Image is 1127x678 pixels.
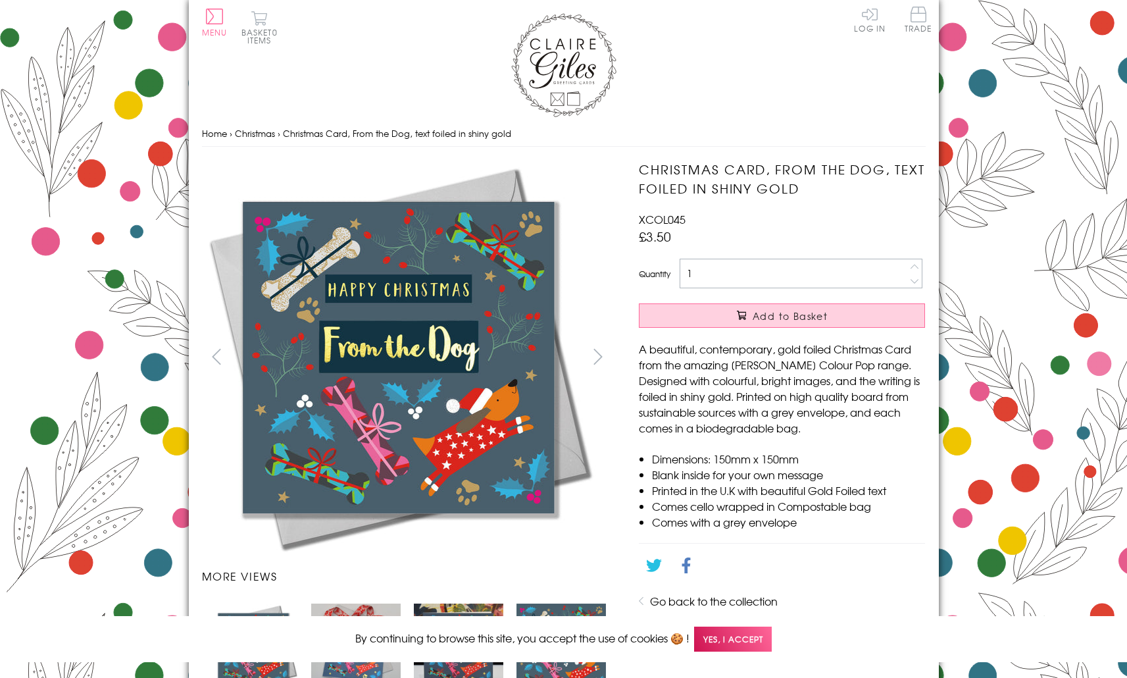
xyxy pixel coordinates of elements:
[230,127,232,140] span: ›
[241,11,278,44] button: Basket0 items
[202,26,228,38] span: Menu
[639,341,925,436] p: A beautiful, contemporary, gold foiled Christmas Card from the amazing [PERSON_NAME] Colour Pop r...
[905,7,932,35] a: Trade
[753,309,828,323] span: Add to Basket
[639,160,925,198] h1: Christmas Card, From the Dog, text foiled in shiny gold
[652,467,925,482] li: Blank inside for your own message
[235,127,275,140] a: Christmas
[854,7,886,32] a: Log In
[202,127,227,140] a: Home
[283,127,511,140] span: Christmas Card, From the Dog, text foiled in shiny gold
[652,482,925,498] li: Printed in the U.K with beautiful Gold Foiled text
[511,13,616,117] img: Claire Giles Greetings Cards
[583,342,613,371] button: next
[247,26,278,46] span: 0 items
[639,268,670,280] label: Quantity
[202,9,228,36] button: Menu
[202,342,232,371] button: prev
[650,593,778,609] a: Go back to the collection
[278,127,280,140] span: ›
[639,227,671,246] span: £3.50
[202,120,926,147] nav: breadcrumbs
[652,514,925,530] li: Comes with a grey envelope
[202,568,613,584] h3: More views
[639,303,925,328] button: Add to Basket
[694,627,772,652] span: Yes, I accept
[652,451,925,467] li: Dimensions: 150mm x 150mm
[201,160,596,555] img: Christmas Card, From the Dog, text foiled in shiny gold
[652,498,925,514] li: Comes cello wrapped in Compostable bag
[905,7,932,32] span: Trade
[639,211,686,227] span: XCOL045
[613,160,1007,555] img: Christmas Card, From the Dog, text foiled in shiny gold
